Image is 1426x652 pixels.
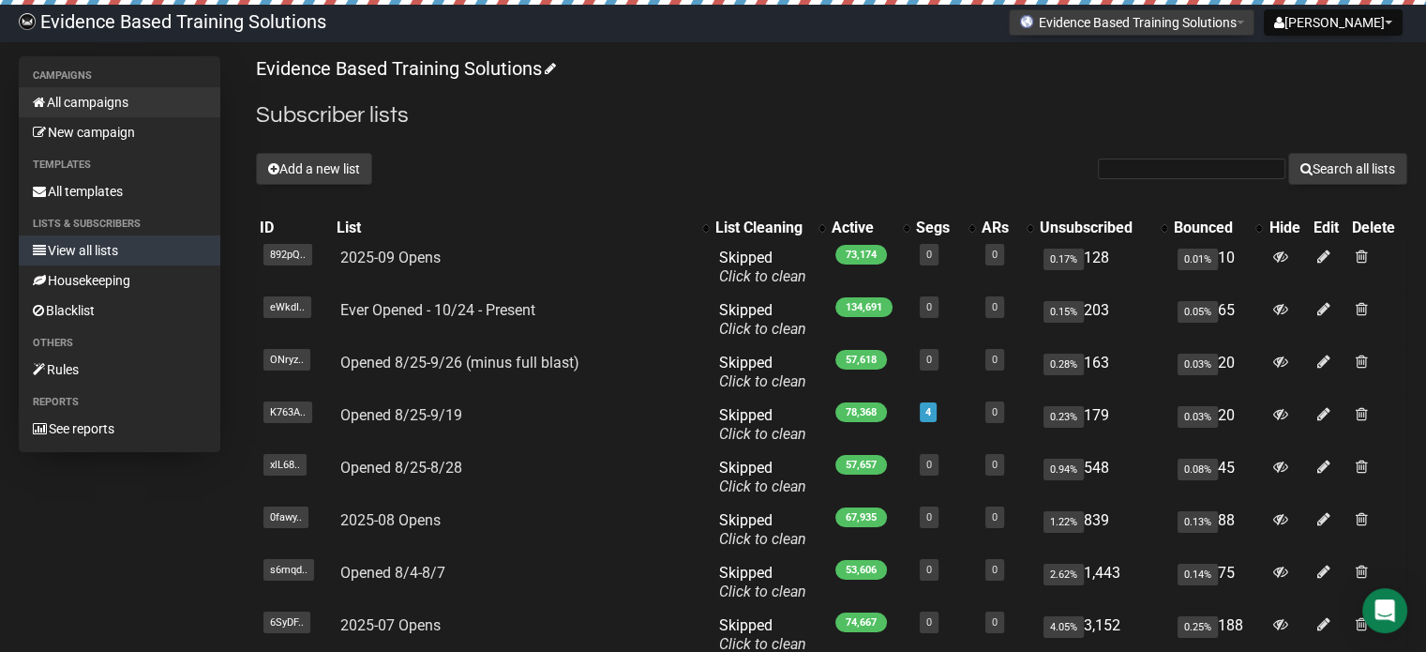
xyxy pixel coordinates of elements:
span: 2.62% [1043,564,1084,585]
span: 0.03% [1178,354,1218,375]
td: 179 [1036,399,1170,451]
a: 0 [992,511,998,523]
li: Lists & subscribers [19,213,220,235]
a: All templates [19,176,220,206]
td: 88 [1170,504,1265,556]
div: Unsubscribed [1040,219,1151,237]
a: 2025-09 Opens [340,249,441,266]
a: Opened 8/4-8/7 [340,564,445,582]
li: Reports [19,391,220,414]
a: Click to clean [719,320,806,338]
a: Evidence Based Training Solutions [256,57,553,80]
span: 74,667 [835,613,887,632]
td: 1,443 [1036,556,1170,609]
span: xlL68.. [263,454,307,476]
th: List: No sort applied, activate to apply an ascending sort [333,215,712,241]
button: Evidence Based Training Solutions [1009,9,1254,36]
button: [PERSON_NAME] [1264,9,1403,36]
span: 0fawy.. [263,507,308,528]
span: 0.28% [1043,354,1084,375]
span: Skipped [719,301,806,338]
th: ARs: No sort applied, activate to apply an ascending sort [978,215,1036,241]
a: 0 [992,616,998,629]
span: Skipped [719,511,806,548]
td: 203 [1036,294,1170,346]
span: 67,935 [835,508,887,527]
div: Segs [916,219,959,237]
th: Segs: No sort applied, activate to apply an ascending sort [912,215,978,241]
th: List Cleaning: No sort applied, activate to apply an ascending sort [712,215,828,241]
a: See reports [19,414,220,444]
a: 0 [992,249,998,261]
span: 53,606 [835,560,887,580]
a: 0 [992,406,998,418]
span: 0.14% [1178,564,1218,585]
li: Others [19,332,220,355]
span: 0.23% [1043,406,1084,428]
div: ARs [982,219,1017,237]
span: 0.25% [1178,616,1218,638]
a: Click to clean [719,425,806,443]
span: 0.94% [1043,459,1084,480]
div: ID [260,219,329,237]
a: 0 [992,354,998,366]
span: 0.17% [1043,249,1084,270]
div: Active [832,219,893,237]
a: Rules [19,355,220,385]
span: 78,368 [835,402,887,422]
span: Skipped [719,459,806,495]
a: 0 [926,564,932,576]
li: Templates [19,154,220,176]
td: 20 [1170,399,1265,451]
a: Opened 8/25-9/26 (minus full blast) [340,354,579,371]
span: 892pQ.. [263,244,312,265]
span: s6mqd.. [263,559,314,581]
span: 0.15% [1043,301,1084,323]
a: All campaigns [19,87,220,117]
span: 6SyDF.. [263,612,310,633]
div: Delete [1352,219,1403,237]
a: Click to clean [719,530,806,548]
span: eWkdI.. [263,296,311,318]
th: Delete: No sort applied, sorting is disabled [1348,215,1407,241]
button: Search all lists [1288,153,1407,185]
a: 2025-08 Opens [340,511,441,529]
a: Click to clean [719,583,806,600]
th: Bounced: No sort applied, activate to apply an ascending sort [1170,215,1265,241]
span: 134,691 [835,297,893,317]
span: Skipped [719,249,806,285]
td: 128 [1036,241,1170,294]
a: 0 [926,301,932,313]
th: Edit: No sort applied, sorting is disabled [1310,215,1348,241]
span: ONryz.. [263,349,310,371]
div: List [337,219,693,237]
span: K763A.. [263,402,312,423]
a: New campaign [19,117,220,147]
th: Active: No sort applied, activate to apply an ascending sort [828,215,912,241]
td: 10 [1170,241,1265,294]
a: Blacklist [19,296,220,326]
a: Opened 8/25-8/28 [340,459,462,477]
a: 0 [992,301,998,313]
span: 4.05% [1043,616,1084,638]
a: 4 [925,406,931,418]
span: Skipped [719,564,806,600]
a: Opened 8/25-9/19 [340,406,462,424]
a: 0 [992,459,998,471]
img: 6a635aadd5b086599a41eda90e0773ac [19,13,36,30]
td: 163 [1036,346,1170,399]
th: ID: No sort applied, sorting is disabled [256,215,333,241]
a: Click to clean [719,267,806,285]
td: 839 [1036,504,1170,556]
span: Skipped [719,406,806,443]
td: 20 [1170,346,1265,399]
td: 548 [1036,451,1170,504]
td: 75 [1170,556,1265,609]
span: Skipped [719,354,806,390]
div: List Cleaning [715,219,809,237]
div: Open Intercom Messenger [1362,588,1407,633]
a: 0 [926,354,932,366]
a: 0 [926,249,932,261]
a: View all lists [19,235,220,265]
a: Click to clean [719,372,806,390]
